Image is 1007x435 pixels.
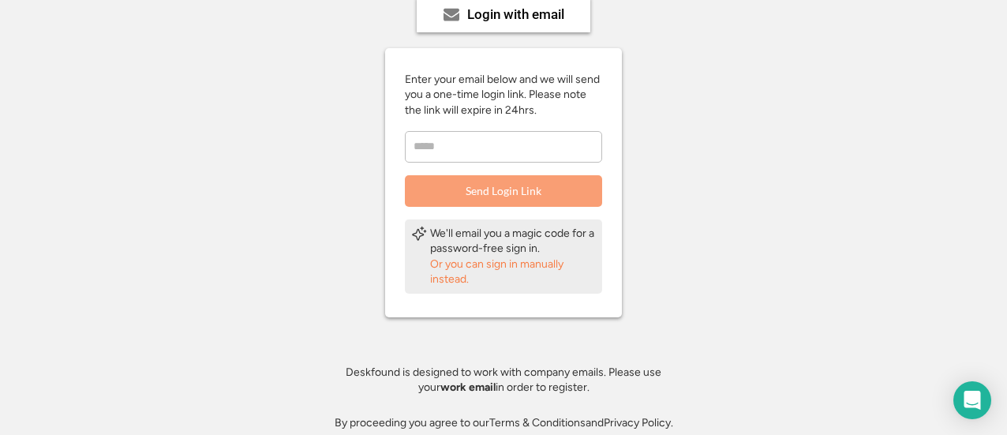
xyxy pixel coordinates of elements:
div: We'll email you a magic code for a password-free sign in. [430,226,596,257]
div: By proceeding you agree to our and [335,415,673,431]
button: Send Login Link [405,175,602,207]
div: Enter your email below and we will send you a one-time login link. Please note the link will expi... [405,72,602,118]
div: Open Intercom Messenger [953,381,991,419]
a: Terms & Conditions [489,416,586,429]
a: Privacy Policy. [604,416,673,429]
strong: work email [440,381,496,394]
div: Or you can sign in manually instead. [430,257,596,287]
div: Login with email [467,8,564,21]
div: Deskfound is designed to work with company emails. Please use your in order to register. [326,365,681,396]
